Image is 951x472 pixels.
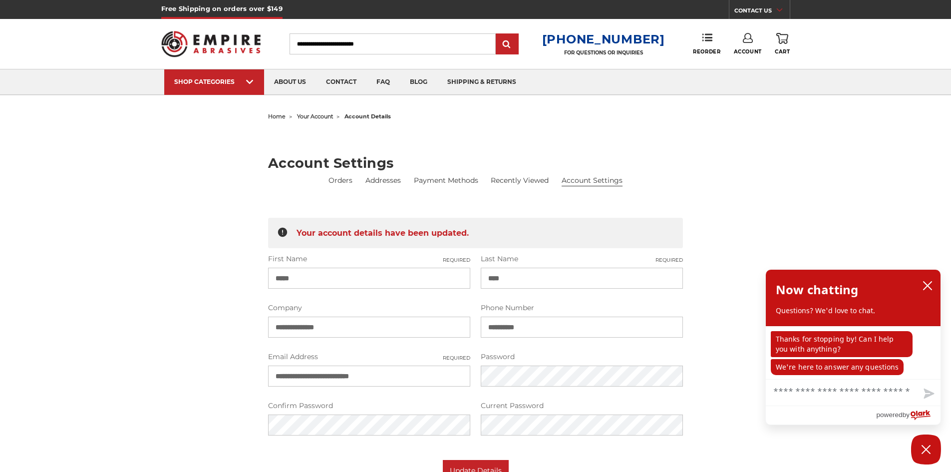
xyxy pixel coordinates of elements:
[876,409,902,421] span: powered
[776,280,858,300] h2: Now chatting
[562,175,623,186] li: Account Settings
[766,326,941,379] div: chat
[491,175,549,186] a: Recently Viewed
[316,69,366,95] a: contact
[414,175,478,186] a: Payment Methods
[268,401,470,411] label: Confirm Password
[481,401,683,411] label: Current Password
[481,352,683,362] label: Password
[344,113,391,120] span: account details
[903,409,910,421] span: by
[437,69,526,95] a: shipping & returns
[264,69,316,95] a: about us
[268,352,470,362] label: Email Address
[481,303,683,313] label: Phone Number
[497,34,517,54] input: Submit
[655,256,683,264] small: Required
[365,175,401,186] a: Addresses
[443,256,470,264] small: Required
[693,48,720,55] span: Reorder
[542,49,665,56] p: FOR QUESTIONS OR INQUIRIES
[366,69,400,95] a: faq
[920,278,936,293] button: close chatbox
[916,383,941,406] button: Send message
[297,223,469,243] span: Your account details have been updated.
[776,306,931,316] p: Questions? We'd love to chat.
[268,254,470,264] label: First Name
[481,254,683,264] label: Last Name
[765,269,941,425] div: olark chatbox
[297,113,333,120] a: your account
[268,113,286,120] a: home
[268,303,470,313] label: Company
[443,354,470,362] small: Required
[161,24,261,63] img: Empire Abrasives
[542,32,665,46] a: [PHONE_NUMBER]
[775,48,790,55] span: Cart
[400,69,437,95] a: blog
[174,78,254,85] div: SHOP CATEGORIES
[876,406,941,425] a: Powered by Olark
[775,33,790,55] a: Cart
[268,156,683,170] h2: Account Settings
[771,359,904,375] p: We're here to answer any questions
[734,48,762,55] span: Account
[693,33,720,54] a: Reorder
[911,435,941,465] button: Close Chatbox
[771,331,913,357] p: Thanks for stopping by! Can I help you with anything?
[734,5,790,19] a: CONTACT US
[328,175,352,186] a: Orders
